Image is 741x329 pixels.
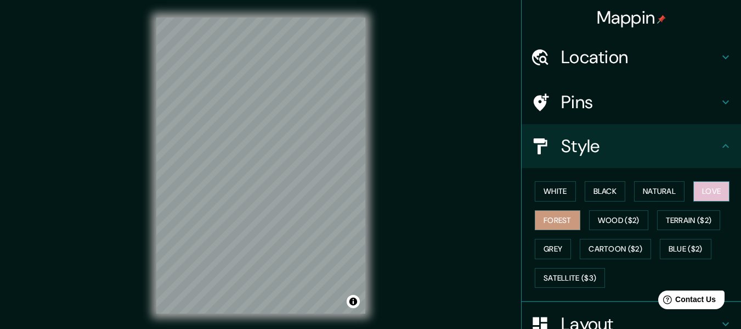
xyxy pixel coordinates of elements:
[693,181,729,202] button: Love
[156,18,365,314] canvas: Map
[522,80,741,124] div: Pins
[589,210,648,231] button: Wood ($2)
[657,210,721,231] button: Terrain ($2)
[347,295,360,308] button: Toggle attribution
[535,181,576,202] button: White
[660,239,711,259] button: Blue ($2)
[522,124,741,168] div: Style
[561,91,719,113] h4: Pins
[561,46,719,68] h4: Location
[535,239,571,259] button: Grey
[535,268,605,288] button: Satellite ($3)
[597,7,666,29] h4: Mappin
[535,210,580,231] button: Forest
[643,286,729,317] iframe: Help widget launcher
[580,239,651,259] button: Cartoon ($2)
[634,181,685,202] button: Natural
[657,15,666,24] img: pin-icon.png
[561,135,719,157] h4: Style
[522,35,741,79] div: Location
[585,181,626,202] button: Black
